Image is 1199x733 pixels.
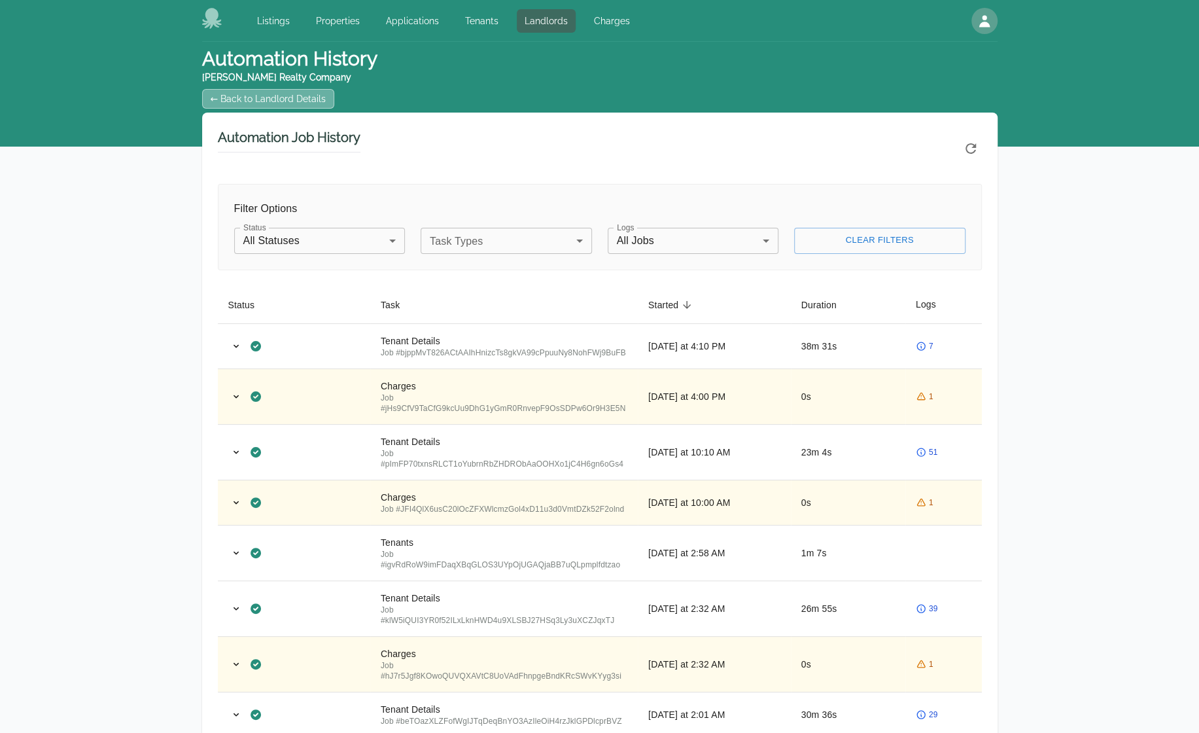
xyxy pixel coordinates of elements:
[202,47,377,71] div: Automation History
[916,341,933,351] div: 7 info logs
[381,536,627,549] div: Tenants
[381,504,627,514] div: Job # JFI4QlX6usC20lOcZFXWlcmzGol4xD11u3d0VmtDZk52F2olnd
[929,709,938,720] span: 29
[638,581,791,636] td: [DATE] at 2:32 AM
[638,480,791,525] td: [DATE] at 10:00 AM
[202,71,377,84] div: [PERSON_NAME] Realty Company
[308,9,368,33] a: Properties
[249,708,262,721] div: success
[218,128,360,152] h3: Automation Job History
[638,368,791,424] td: [DATE] at 4:00 PM
[381,549,627,570] div: Job # igvRdRoW9imFDaqXBqGLOS3UYpOjUGAQjaBB7uQLpmplfdtzao
[905,286,982,324] th: Logs
[916,447,938,457] div: 51 info logs
[617,222,634,233] label: Logs
[586,9,638,33] a: Charges
[381,592,627,605] div: Tenant Details
[794,228,965,254] button: Clear Filters
[916,391,933,402] div: 1 warning
[929,497,933,508] span: 1
[960,137,982,160] button: Refresh automation history
[791,581,905,636] td: 26m 55s
[381,380,627,393] div: Charges
[381,435,627,448] div: Tenant Details
[791,480,905,525] td: 0s
[638,525,791,581] td: [DATE] at 2:58 AM
[381,605,627,626] div: Job # klW5iQUI3YR0f52ILxLknHWD4u9XLSBJ27HSq3Ly3uXCZJqxTJ
[381,297,417,313] span: Task
[638,323,791,368] td: [DATE] at 4:10 PM
[381,647,627,660] div: Charges
[791,323,905,368] td: 38m 31s
[249,446,262,459] div: success
[234,200,965,217] h6: Filter Options
[381,660,627,681] div: Job # hJ7r5Jgf8KOwoQUVQXAVtC8UoVAdFhnpgeBndKRcSWvKYyg3si
[929,659,933,670] span: 1
[791,368,905,424] td: 0s
[378,9,447,33] a: Applications
[249,390,262,403] div: success
[228,297,272,313] span: Status
[791,424,905,480] td: 23m 4s
[929,603,938,614] span: 39
[916,709,938,720] div: 29 info logs
[249,9,298,33] a: Listings
[608,228,779,254] div: All Jobs
[517,9,576,33] a: Landlords
[381,703,627,716] div: Tenant Details
[202,89,335,109] a: ← Back to Landlord Details
[249,340,262,353] div: success
[916,603,938,614] div: 39 info logs
[929,391,933,402] span: 1
[234,228,406,254] div: All Statuses
[916,497,933,508] div: 1 warning
[638,424,791,480] td: [DATE] at 10:10 AM
[381,491,627,504] div: Charges
[638,636,791,692] td: [DATE] at 2:32 AM
[929,447,938,457] span: 51
[916,659,933,670] div: 1 warning
[381,348,627,358] div: Job # bjppMvT826ACtAAIhHnizcTs8gkVA99cPpuuNy8NohFWj9BuFB
[381,393,627,414] div: Job # jHs9CfV9TaCfG9kcUu9DhG1yGmR0RnvepF9OsSDPw6Or9H3E5N
[801,297,854,313] span: Duration
[381,334,627,348] div: Tenant Details
[249,496,262,509] div: success
[457,9,506,33] a: Tenants
[791,636,905,692] td: 0s
[249,658,262,671] div: success
[381,716,627,726] div: Job # beTOazXLZFofWgIJTqDeqBnYO3AzIleOiH4rzJklGPDlcprBVZ
[648,297,695,313] span: Started
[243,222,266,233] label: Status
[249,546,262,560] div: success
[791,525,905,581] td: 1m 7s
[381,448,627,469] div: Job # pImFP70txnsRLCT1oYubrnRbZHDRObAaOOHXo1jC4H6gn6oGs4
[249,602,262,615] div: success
[929,341,933,351] span: 7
